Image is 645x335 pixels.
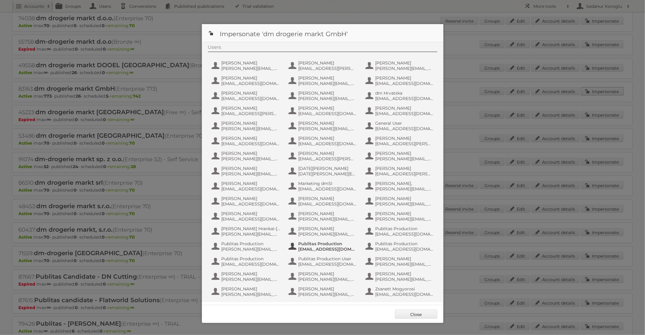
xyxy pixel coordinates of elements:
[365,150,436,162] button: [PERSON_NAME] [PERSON_NAME][EMAIL_ADDRESS][PERSON_NAME][DOMAIN_NAME]
[222,105,280,111] span: [PERSON_NAME]
[211,165,282,177] button: [PERSON_NAME] [PERSON_NAME][EMAIL_ADDRESS][DOMAIN_NAME]
[222,136,280,141] span: [PERSON_NAME]
[222,90,280,96] span: [PERSON_NAME]
[375,216,434,222] span: [PERSON_NAME][EMAIL_ADDRESS][PERSON_NAME][DOMAIN_NAME]
[299,201,357,207] span: [EMAIL_ADDRESS][DOMAIN_NAME]
[222,211,280,216] span: [PERSON_NAME]
[288,255,359,268] button: Publitas Production User [EMAIL_ADDRESS][DOMAIN_NAME]
[211,105,282,117] button: [PERSON_NAME] [EMAIL_ADDRESS][PERSON_NAME][DOMAIN_NAME]
[299,96,357,101] span: [PERSON_NAME][EMAIL_ADDRESS][DOMAIN_NAME]
[299,261,357,267] span: [EMAIL_ADDRESS][DOMAIN_NAME]
[375,171,434,177] span: [EMAIL_ADDRESS][PERSON_NAME][DOMAIN_NAME]
[375,126,434,131] span: [EMAIL_ADDRESS][DOMAIN_NAME]
[299,171,357,177] span: [DATE][PERSON_NAME][EMAIL_ADDRESS][DOMAIN_NAME]
[365,225,436,237] button: Publitas Production [EMAIL_ADDRESS][DOMAIN_NAME]
[365,180,436,192] button: [PERSON_NAME], [PERSON_NAME][EMAIL_ADDRESS][DOMAIN_NAME]
[299,121,357,126] span: [PERSON_NAME]
[288,271,359,283] button: [PERSON_NAME] [PERSON_NAME][EMAIL_ADDRESS][DOMAIN_NAME]
[288,210,359,222] button: [PERSON_NAME] [PERSON_NAME][EMAIL_ADDRESS][DOMAIN_NAME]
[365,60,436,72] button: [PERSON_NAME] [PERSON_NAME][EMAIL_ADDRESS][PERSON_NAME][DOMAIN_NAME]
[211,60,282,72] button: [PERSON_NAME] [PERSON_NAME][EMAIL_ADDRESS][DOMAIN_NAME]
[211,271,282,283] button: [PERSON_NAME] [PERSON_NAME][EMAIL_ADDRESS][PERSON_NAME][DOMAIN_NAME]
[222,196,280,201] span: [PERSON_NAME]
[375,136,434,141] span: [PERSON_NAME]
[365,240,436,252] button: Publitas Production [EMAIL_ADDRESS][DOMAIN_NAME]
[299,66,357,71] span: [EMAIL_ADDRESS][PERSON_NAME][DOMAIN_NAME]
[299,246,357,252] span: [EMAIL_ADDRESS][DOMAIN_NAME]
[222,141,280,146] span: [EMAIL_ADDRESS][DOMAIN_NAME]
[299,226,357,231] span: [PERSON_NAME]
[222,241,280,246] span: Publitas Production
[375,75,434,81] span: [PERSON_NAME]
[299,256,357,261] span: Publitas Production User
[375,271,434,277] span: [PERSON_NAME]
[222,121,280,126] span: [PERSON_NAME]
[288,195,359,207] button: [PERSON_NAME] [EMAIL_ADDRESS][DOMAIN_NAME]
[211,75,282,87] button: [PERSON_NAME] [EMAIL_ADDRESS][DOMAIN_NAME]
[222,277,280,282] span: [PERSON_NAME][EMAIL_ADDRESS][PERSON_NAME][DOMAIN_NAME]
[211,90,282,102] button: [PERSON_NAME] [EMAIL_ADDRESS][DOMAIN_NAME]
[222,171,280,177] span: [PERSON_NAME][EMAIL_ADDRESS][DOMAIN_NAME]
[299,90,357,96] span: [PERSON_NAME]
[375,211,434,216] span: [PERSON_NAME]
[222,186,280,192] span: [EMAIL_ADDRESS][DOMAIN_NAME]
[375,261,434,267] span: [PERSON_NAME][EMAIL_ADDRESS][DOMAIN_NAME]
[299,126,357,131] span: [PERSON_NAME][EMAIL_ADDRESS][DOMAIN_NAME]
[375,246,434,252] span: [EMAIL_ADDRESS][DOMAIN_NAME]
[375,121,434,126] span: General User
[222,96,280,101] span: [EMAIL_ADDRESS][DOMAIN_NAME]
[375,166,434,171] span: [PERSON_NAME]
[299,60,357,66] span: [PERSON_NAME]
[375,186,434,192] span: [PERSON_NAME][EMAIL_ADDRESS][DOMAIN_NAME]
[375,66,434,71] span: [PERSON_NAME][EMAIL_ADDRESS][PERSON_NAME][DOMAIN_NAME]
[288,120,359,132] button: [PERSON_NAME] [PERSON_NAME][EMAIL_ADDRESS][DOMAIN_NAME]
[211,195,282,207] button: [PERSON_NAME] [EMAIL_ADDRESS][DOMAIN_NAME]
[222,201,280,207] span: [EMAIL_ADDRESS][DOMAIN_NAME]
[299,216,357,222] span: [PERSON_NAME][EMAIL_ADDRESS][DOMAIN_NAME]
[299,196,357,201] span: [PERSON_NAME]
[211,150,282,162] button: [PERSON_NAME] [PERSON_NAME][EMAIL_ADDRESS][DOMAIN_NAME]
[365,286,436,298] button: Zsanett Mogyorosi [EMAIL_ADDRESS][DOMAIN_NAME]
[375,141,434,146] span: [EMAIL_ADDRESS][PERSON_NAME][DOMAIN_NAME]
[299,271,357,277] span: [PERSON_NAME]
[299,136,357,141] span: [PERSON_NAME]
[365,210,436,222] button: [PERSON_NAME] [PERSON_NAME][EMAIL_ADDRESS][PERSON_NAME][DOMAIN_NAME]
[375,151,434,156] span: [PERSON_NAME]
[288,90,359,102] button: [PERSON_NAME] [PERSON_NAME][EMAIL_ADDRESS][DOMAIN_NAME]
[299,277,357,282] span: [PERSON_NAME][EMAIL_ADDRESS][DOMAIN_NAME]
[222,126,280,131] span: [PERSON_NAME][EMAIL_ADDRESS][DOMAIN_NAME]
[299,286,357,292] span: [PERSON_NAME]
[211,210,282,222] button: [PERSON_NAME] [EMAIL_ADDRESS][DOMAIN_NAME]
[288,180,359,192] button: Marketing dmSI [EMAIL_ADDRESS][DOMAIN_NAME]
[375,111,434,116] span: [EMAIL_ADDRESS][DOMAIN_NAME]
[299,75,357,81] span: [PERSON_NAME]
[288,60,359,72] button: [PERSON_NAME] [EMAIL_ADDRESS][PERSON_NAME][DOMAIN_NAME]
[288,240,359,252] button: Publitas Production [EMAIL_ADDRESS][DOMAIN_NAME]
[211,120,282,132] button: [PERSON_NAME] [PERSON_NAME][EMAIL_ADDRESS][DOMAIN_NAME]
[222,156,280,161] span: [PERSON_NAME][EMAIL_ADDRESS][DOMAIN_NAME]
[375,292,434,297] span: [EMAIL_ADDRESS][DOMAIN_NAME]
[365,75,436,87] button: [PERSON_NAME] [EMAIL_ADDRESS][DOMAIN_NAME]
[365,105,436,117] button: [PERSON_NAME] [EMAIL_ADDRESS][DOMAIN_NAME]
[375,196,434,201] span: [PERSON_NAME]
[211,240,282,252] button: Publitas Production [PERSON_NAME][EMAIL_ADDRESS][DOMAIN_NAME]
[211,180,282,192] button: [PERSON_NAME] [EMAIL_ADDRESS][DOMAIN_NAME]
[222,111,280,116] span: [EMAIL_ADDRESS][PERSON_NAME][DOMAIN_NAME]
[299,166,357,171] span: [DATE][PERSON_NAME]
[299,292,357,297] span: [PERSON_NAME][EMAIL_ADDRESS][PERSON_NAME][DOMAIN_NAME]
[222,256,280,261] span: Publitas Production
[299,211,357,216] span: [PERSON_NAME]
[222,66,280,71] span: [PERSON_NAME][EMAIL_ADDRESS][DOMAIN_NAME]
[375,226,434,231] span: Publitas Production
[299,241,357,246] span: Publitas Production
[395,310,437,319] a: Close
[288,105,359,117] button: [PERSON_NAME] [EMAIL_ADDRESS][DOMAIN_NAME]
[222,292,280,297] span: [PERSON_NAME][EMAIL_ADDRESS][DOMAIN_NAME]
[375,105,434,111] span: [PERSON_NAME]
[375,277,434,282] span: [PERSON_NAME][EMAIL_ADDRESS][DOMAIN_NAME]
[365,90,436,102] button: dm Hrvatska [EMAIL_ADDRESS][DOMAIN_NAME]
[288,165,359,177] button: [DATE][PERSON_NAME] [DATE][PERSON_NAME][EMAIL_ADDRESS][DOMAIN_NAME]
[211,286,282,298] button: [PERSON_NAME] [PERSON_NAME][EMAIL_ADDRESS][DOMAIN_NAME]
[222,231,280,237] span: [PERSON_NAME][EMAIL_ADDRESS][DOMAIN_NAME]
[365,135,436,147] button: [PERSON_NAME] [EMAIL_ADDRESS][PERSON_NAME][DOMAIN_NAME]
